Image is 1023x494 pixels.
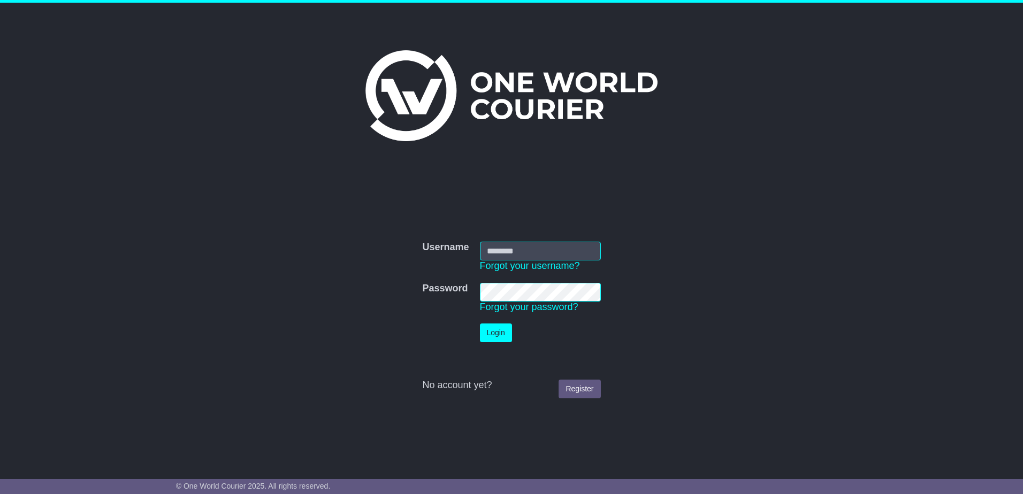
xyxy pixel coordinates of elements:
a: Register [559,380,600,398]
label: Username [422,242,469,253]
label: Password [422,283,468,295]
a: Forgot your password? [480,302,578,312]
button: Login [480,323,512,342]
a: Forgot your username? [480,260,580,271]
img: One World [365,50,658,141]
div: No account yet? [422,380,600,391]
span: © One World Courier 2025. All rights reserved. [176,482,331,490]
